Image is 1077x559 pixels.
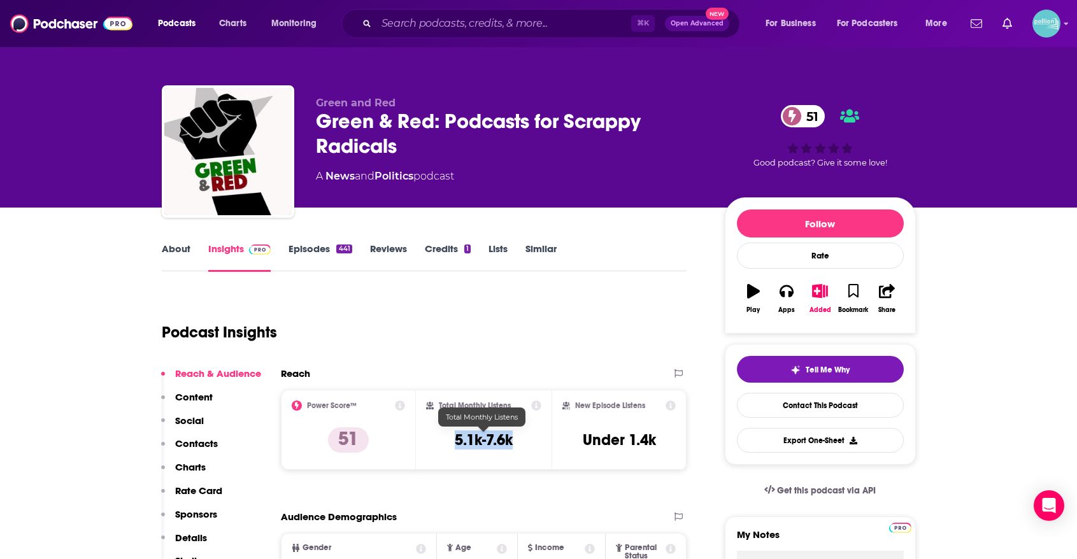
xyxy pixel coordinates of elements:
[370,243,407,272] a: Reviews
[525,243,557,272] a: Similar
[175,414,204,427] p: Social
[1034,490,1064,521] div: Open Intercom Messenger
[631,15,655,32] span: ⌘ K
[439,401,511,410] h2: Total Monthly Listens
[778,306,795,314] div: Apps
[316,169,454,184] div: A podcast
[583,430,656,449] h3: Under 1.4k
[162,323,277,342] h1: Podcast Insights
[790,365,801,375] img: tell me why sparkle
[303,544,331,552] span: Gender
[281,511,397,523] h2: Audience Demographics
[175,485,222,497] p: Rate Card
[161,391,213,414] button: Content
[737,276,770,322] button: Play
[803,276,836,322] button: Added
[838,306,868,314] div: Bookmark
[966,13,987,34] a: Show notifications dropdown
[889,523,911,533] img: Podchaser Pro
[289,243,352,272] a: Episodes441
[770,276,803,322] button: Apps
[175,461,206,473] p: Charts
[777,485,876,496] span: Get this podcast via API
[925,15,947,32] span: More
[10,11,132,36] img: Podchaser - Follow, Share and Rate Podcasts
[376,13,631,34] input: Search podcasts, credits, & more...
[1032,10,1060,38] button: Show profile menu
[175,391,213,403] p: Content
[665,16,729,31] button: Open AdvancedNew
[325,170,355,182] a: News
[149,13,212,34] button: open menu
[737,528,904,551] label: My Notes
[161,437,218,461] button: Contacts
[316,97,396,109] span: Green and Red
[810,306,831,314] div: Added
[208,243,271,272] a: InsightsPodchaser Pro
[336,244,352,253] div: 441
[489,243,508,272] a: Lists
[737,243,904,269] div: Rate
[455,544,471,552] span: Age
[753,158,887,167] span: Good podcast? Give it some love!
[794,105,825,127] span: 51
[164,88,292,215] img: Green & Red: Podcasts for Scrappy Radicals
[175,437,218,449] p: Contacts
[328,427,369,453] p: 51
[917,13,963,34] button: open menu
[161,367,261,391] button: Reach & Audience
[1032,10,1060,38] img: User Profile
[757,13,832,34] button: open menu
[829,13,917,34] button: open menu
[997,13,1017,34] a: Show notifications dropdown
[175,508,217,520] p: Sponsors
[737,393,904,418] a: Contact This Podcast
[249,244,271,255] img: Podchaser Pro
[161,532,207,555] button: Details
[737,209,904,237] button: Follow
[425,243,471,272] a: Credits1
[161,414,204,438] button: Social
[766,15,816,32] span: For Business
[455,430,513,449] h3: 5.1k-7.6k
[161,485,222,508] button: Rate Card
[781,105,825,127] a: 51
[706,8,729,20] span: New
[870,276,903,322] button: Share
[374,170,413,182] a: Politics
[162,243,190,272] a: About
[161,508,217,532] button: Sponsors
[575,401,645,410] h2: New Episode Listens
[671,20,724,27] span: Open Advanced
[806,365,850,375] span: Tell Me Why
[737,356,904,383] button: tell me why sparkleTell Me Why
[355,170,374,182] span: and
[1032,10,1060,38] span: Logged in as JessicaPellien
[737,428,904,453] button: Export One-Sheet
[353,9,752,38] div: Search podcasts, credits, & more...
[161,461,206,485] button: Charts
[754,475,887,506] a: Get this podcast via API
[211,13,254,34] a: Charts
[262,13,333,34] button: open menu
[271,15,317,32] span: Monitoring
[878,306,895,314] div: Share
[837,15,898,32] span: For Podcasters
[535,544,564,552] span: Income
[464,244,471,253] div: 1
[746,306,760,314] div: Play
[307,401,357,410] h2: Power Score™
[281,367,310,379] h2: Reach
[725,97,916,176] div: 51Good podcast? Give it some love!
[175,367,261,379] p: Reach & Audience
[219,15,246,32] span: Charts
[158,15,196,32] span: Podcasts
[837,276,870,322] button: Bookmark
[889,521,911,533] a: Pro website
[175,532,207,544] p: Details
[446,413,518,421] span: Total Monthly Listens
